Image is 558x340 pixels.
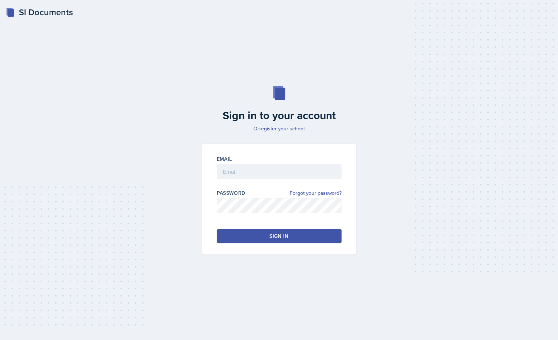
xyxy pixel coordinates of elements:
[217,155,232,163] label: Email
[217,229,342,243] button: Sign in
[198,125,360,132] p: Or
[6,6,73,19] a: SI Documents
[269,232,288,240] div: Sign in
[217,189,245,197] label: Password
[217,164,342,179] input: Email
[290,189,342,197] a: Forgot your password?
[259,125,305,132] a: register your school
[198,109,360,122] h2: Sign in to your account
